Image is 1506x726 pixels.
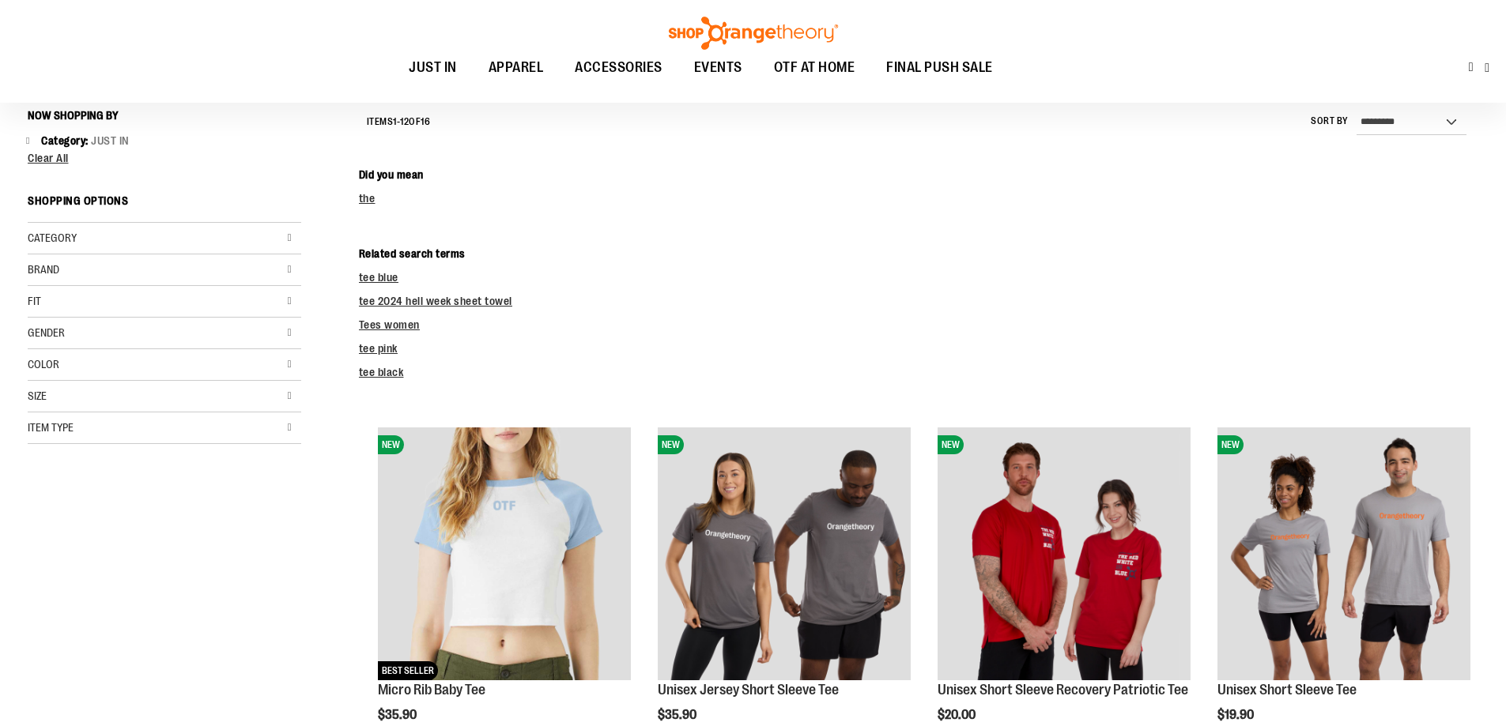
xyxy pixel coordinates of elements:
[658,435,684,454] span: NEW
[41,134,91,147] span: Category
[666,17,840,50] img: Shop Orangetheory
[28,263,59,276] span: Brand
[359,167,1478,182] dt: Did you mean
[378,427,631,680] img: Micro Rib Baby Tee
[359,246,1478,261] dt: Related search terms
[378,435,404,454] span: NEW
[758,50,871,86] a: OTF AT HOME
[658,427,911,680] img: Unisex Jersey Short Sleeve Tee
[1217,427,1470,680] img: Unisex Short Sleeve Tee
[28,102,126,129] button: Now Shopping by
[694,50,742,85] span: EVENTS
[1217,708,1256,722] span: $19.90
[28,187,301,223] strong: Shopping Options
[359,192,376,205] a: the
[1311,115,1349,128] label: Sort By
[28,152,301,164] a: Clear All
[378,682,485,698] a: Micro Rib Baby Tee
[886,50,993,85] span: FINAL PUSH SALE
[367,110,431,134] h2: Items - of
[489,50,544,85] span: APPAREL
[678,50,758,86] a: EVENTS
[28,152,69,164] span: Clear All
[393,50,473,86] a: JUST IN
[91,134,130,147] span: JUST IN
[28,421,74,434] span: Item Type
[378,708,419,722] span: $35.90
[28,231,77,244] span: Category
[409,50,457,85] span: JUST IN
[28,389,47,402] span: Size
[28,358,59,371] span: Color
[559,50,678,86] a: ACCESSORIES
[400,116,409,127] span: 12
[870,50,1009,86] a: FINAL PUSH SALE
[658,427,911,683] a: Unisex Jersey Short Sleeve TeeNEW
[393,116,397,127] span: 1
[1217,427,1470,683] a: Unisex Short Sleeve TeeNEW
[658,708,699,722] span: $35.90
[938,682,1188,698] a: Unisex Short Sleeve Recovery Patriotic Tee
[378,427,631,683] a: Micro Rib Baby TeeNEWBEST SELLER
[1217,682,1357,698] a: Unisex Short Sleeve Tee
[575,50,662,85] span: ACCESSORIES
[658,682,839,698] a: Unisex Jersey Short Sleeve Tee
[28,295,41,307] span: Fit
[938,708,978,722] span: $20.00
[774,50,855,85] span: OTF AT HOME
[1217,435,1244,454] span: NEW
[359,271,398,284] a: tee blue
[378,661,438,680] span: BEST SELLER
[938,427,1191,683] a: Product image for Unisex Short Sleeve Recovery Patriotic TeeNEW
[359,295,512,307] a: tee 2024 hell week sheet towel
[473,50,560,86] a: APPAREL
[421,116,430,127] span: 16
[359,342,398,355] a: tee pink
[359,318,420,331] a: Tees women
[938,427,1191,680] img: Product image for Unisex Short Sleeve Recovery Patriotic Tee
[938,435,964,454] span: NEW
[28,326,65,339] span: Gender
[359,366,404,378] a: tee black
